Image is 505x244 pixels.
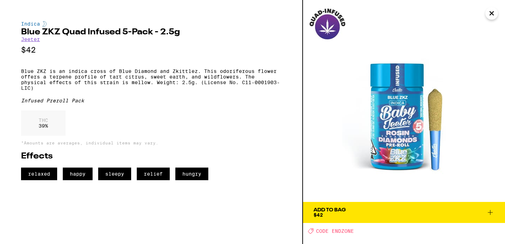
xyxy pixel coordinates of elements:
div: Indica [21,21,281,27]
span: sleepy [98,168,131,180]
p: *Amounts are averages, individual items may vary. [21,141,281,145]
span: relief [137,168,170,180]
div: 39 % [21,110,66,136]
span: happy [63,168,93,180]
span: relaxed [21,168,57,180]
button: Close [485,7,498,20]
span: Hi. Need any help? [4,5,50,11]
span: CODE ENDZONE [316,228,354,234]
p: THC [39,117,48,123]
span: hungry [175,168,208,180]
img: indicaColor.svg [42,21,47,27]
button: Add To Bag$42 [303,202,505,223]
span: $42 [314,212,323,218]
h2: Effects [21,152,281,161]
h2: Blue ZKZ Quad Infused 5-Pack - 2.5g [21,28,281,36]
div: Add To Bag [314,208,346,212]
p: Blue ZKZ is an indica cross of Blue Diamond and Zkittlez. This odoriferous flower offers a terpen... [21,68,281,91]
div: Infused Preroll Pack [21,98,281,103]
a: Jeeter [21,36,40,42]
p: $42 [21,46,281,54]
